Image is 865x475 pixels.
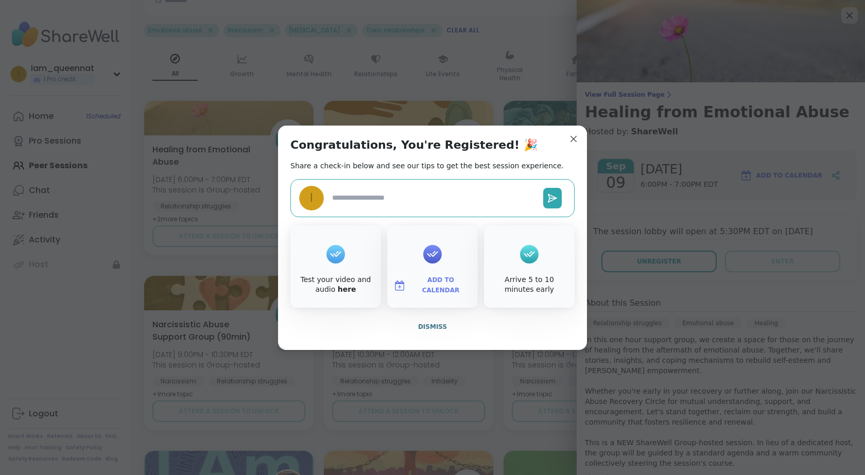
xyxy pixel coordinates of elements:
span: I [310,189,314,207]
button: Add to Calendar [389,275,476,296]
h2: Share a check-in below and see our tips to get the best session experience. [290,161,564,171]
span: Dismiss [418,323,447,330]
button: Dismiss [290,316,575,338]
a: here [338,285,356,293]
div: Arrive 5 to 10 minutes early [486,275,573,295]
img: ShareWell Logomark [393,279,406,292]
h1: Congratulations, You're Registered! 🎉 [290,138,538,152]
div: Test your video and audio [292,275,379,295]
span: Add to Calendar [410,275,472,295]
